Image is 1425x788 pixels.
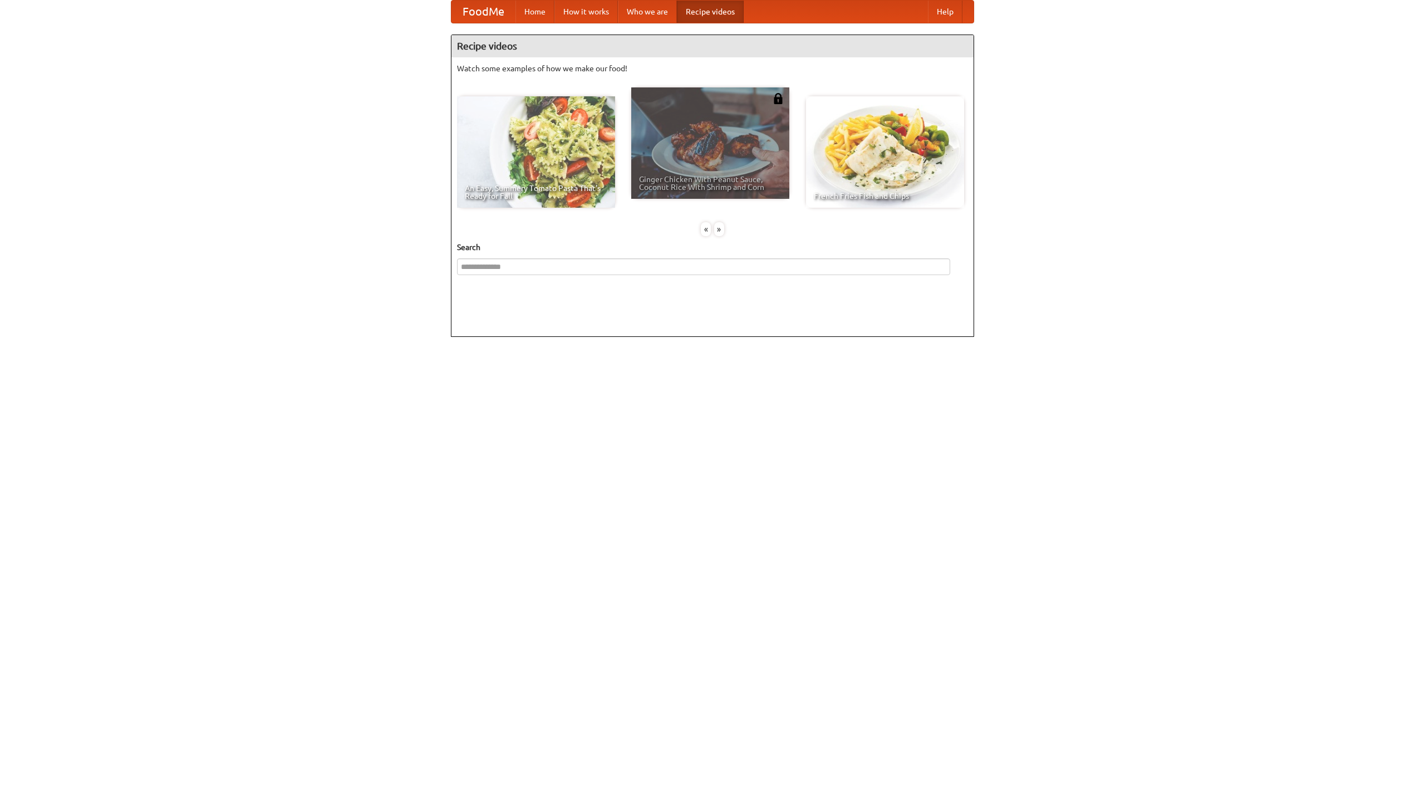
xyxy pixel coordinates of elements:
[451,1,515,23] a: FoodMe
[814,192,956,200] span: French Fries Fish and Chips
[457,63,968,74] p: Watch some examples of how we make our food!
[457,96,615,208] a: An Easy, Summery Tomato Pasta That's Ready for Fall
[677,1,744,23] a: Recipe videos
[465,184,607,200] span: An Easy, Summery Tomato Pasta That's Ready for Fall
[554,1,618,23] a: How it works
[773,93,784,104] img: 483408.png
[451,35,974,57] h4: Recipe videos
[618,1,677,23] a: Who we are
[806,96,964,208] a: French Fries Fish and Chips
[515,1,554,23] a: Home
[714,222,724,236] div: »
[928,1,962,23] a: Help
[457,242,968,253] h5: Search
[701,222,711,236] div: «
